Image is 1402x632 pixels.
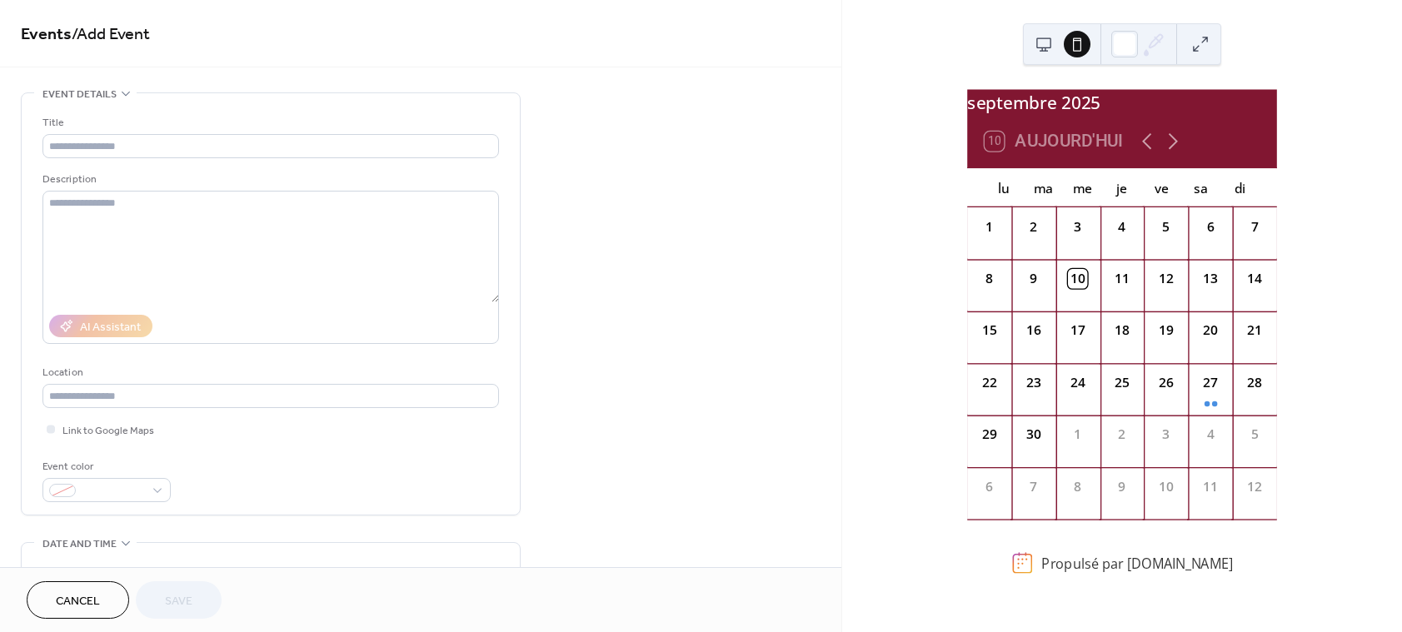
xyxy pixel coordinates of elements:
[1024,269,1043,288] div: 9
[1068,217,1087,236] div: 3
[1024,425,1043,444] div: 30
[1024,217,1043,236] div: 2
[980,269,999,288] div: 8
[1220,168,1260,207] div: di
[1200,425,1220,444] div: 4
[1156,269,1175,288] div: 12
[1068,269,1087,288] div: 10
[1200,217,1220,236] div: 6
[1245,269,1264,288] div: 14
[62,422,154,440] span: Link to Google Maps
[967,89,1277,115] div: septembre 2025
[1068,321,1087,341] div: 17
[980,425,999,444] div: 29
[1041,554,1233,572] div: Propulsé par
[1245,321,1264,341] div: 21
[1156,425,1175,444] div: 3
[1112,477,1131,496] div: 9
[1024,321,1043,341] div: 16
[1156,321,1175,341] div: 19
[1112,269,1131,288] div: 11
[42,364,496,381] div: Location
[27,581,129,619] button: Cancel
[1024,168,1063,207] div: ma
[1024,477,1043,496] div: 7
[1112,321,1131,341] div: 18
[985,168,1024,207] div: lu
[42,86,117,103] span: Event details
[1112,373,1131,392] div: 25
[980,321,999,341] div: 15
[1200,269,1220,288] div: 13
[42,564,94,581] div: Start date
[56,593,100,610] span: Cancel
[1068,477,1087,496] div: 8
[72,18,150,51] span: / Add Event
[1181,168,1220,207] div: sa
[1068,373,1087,392] div: 24
[42,458,167,475] div: Event color
[1112,425,1131,444] div: 2
[980,373,999,392] div: 22
[980,217,999,236] div: 1
[1156,477,1175,496] div: 10
[42,535,117,553] span: Date and time
[1127,554,1233,572] a: [DOMAIN_NAME]
[1156,217,1175,236] div: 5
[1068,425,1087,444] div: 1
[1024,373,1043,392] div: 23
[1245,217,1264,236] div: 7
[1245,373,1264,392] div: 28
[980,477,999,496] div: 6
[1141,168,1180,207] div: ve
[1200,373,1220,392] div: 27
[1200,321,1220,341] div: 20
[1245,425,1264,444] div: 5
[21,18,72,51] a: Events
[1156,373,1175,392] div: 26
[42,114,496,132] div: Title
[42,171,496,188] div: Description
[1245,477,1264,496] div: 12
[1112,217,1131,236] div: 4
[279,564,326,581] div: End date
[1200,477,1220,496] div: 11
[1102,168,1141,207] div: je
[1063,168,1102,207] div: me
